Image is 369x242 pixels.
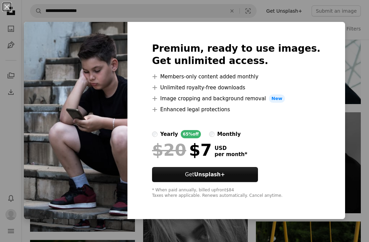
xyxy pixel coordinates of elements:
div: monthly [217,130,241,138]
span: New [269,94,285,103]
div: 65% off [181,130,201,138]
li: Image cropping and background removal [152,94,320,103]
div: $7 [152,141,212,159]
a: GetUnsplash+ [152,167,258,182]
span: USD [215,145,247,151]
div: yearly [160,130,178,138]
strong: Unsplash+ [194,171,225,178]
img: premium_photo-1661375125576-5a1514fed673 [24,22,127,219]
li: Members-only content added monthly [152,73,320,81]
span: per month * [215,151,247,157]
li: Unlimited royalty-free downloads [152,84,320,92]
h2: Premium, ready to use images. Get unlimited access. [152,42,320,67]
span: $20 [152,141,186,159]
input: monthly [209,131,215,137]
li: Enhanced legal protections [152,105,320,114]
input: yearly65%off [152,131,158,137]
div: * When paid annually, billed upfront $84 Taxes where applicable. Renews automatically. Cancel any... [152,188,320,199]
